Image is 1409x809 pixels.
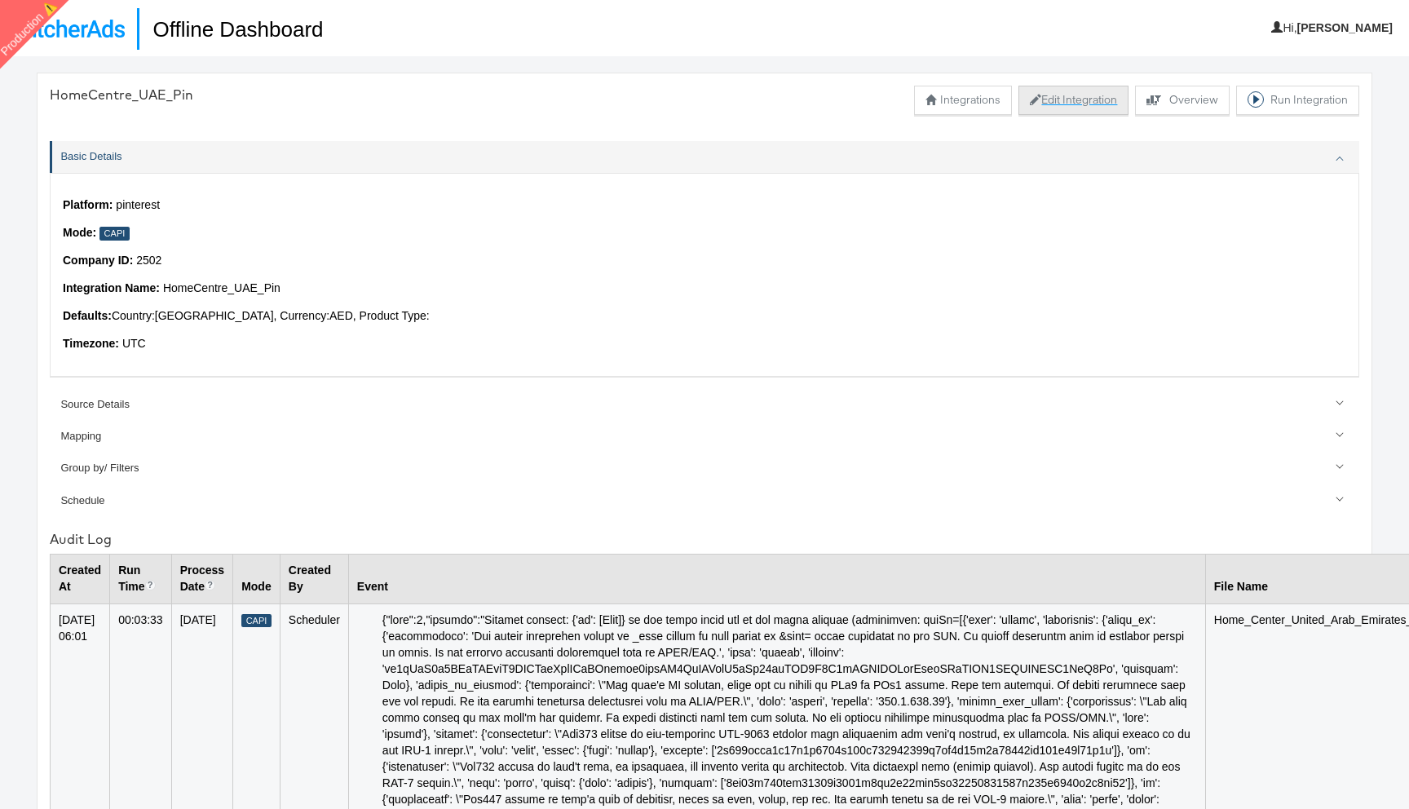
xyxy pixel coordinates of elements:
[63,281,1346,297] p: HomeCentre_UAE_Pin
[241,614,272,628] div: Capi
[110,554,172,603] th: Run Time
[50,453,1359,484] a: Group by/ Filters
[63,197,1346,214] p: pinterest
[50,173,1359,376] div: Basic Details
[280,554,348,603] th: Created By
[63,309,112,322] strong: Defaults:
[233,554,280,603] th: Mode
[50,141,1359,173] a: Basic Details
[1135,86,1230,115] button: Overview
[50,530,1359,549] div: Audit Log
[60,429,1350,444] div: Mapping
[63,336,1346,352] p: UTC
[50,388,1359,420] a: Source Details
[51,554,110,603] th: Created At
[50,421,1359,453] a: Mapping
[63,253,1346,269] p: 2502
[914,86,1012,115] button: Integrations
[171,554,232,603] th: Process Date
[63,337,119,350] strong: Timezone:
[60,397,1350,413] div: Source Details
[99,227,130,241] div: Capi
[63,198,113,211] strong: Platform:
[1236,86,1359,115] button: Run Integration
[60,149,1350,165] div: Basic Details
[137,8,323,50] h1: Offline Dashboard
[50,484,1359,516] a: Schedule
[50,86,193,104] div: HomeCentre_UAE_Pin
[63,281,160,294] strong: Integration Name:
[63,254,133,267] strong: Company ID:
[60,461,1350,476] div: Group by/ Filters
[60,493,1350,509] div: Schedule
[348,554,1205,603] th: Event
[1297,21,1393,34] b: [PERSON_NAME]
[63,226,96,239] strong: Mode:
[1018,86,1129,115] button: Edit Integration
[12,20,125,38] img: StitcherAds
[63,308,1346,325] p: Country: [GEOGRAPHIC_DATA] , Currency: AED , Product Type:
